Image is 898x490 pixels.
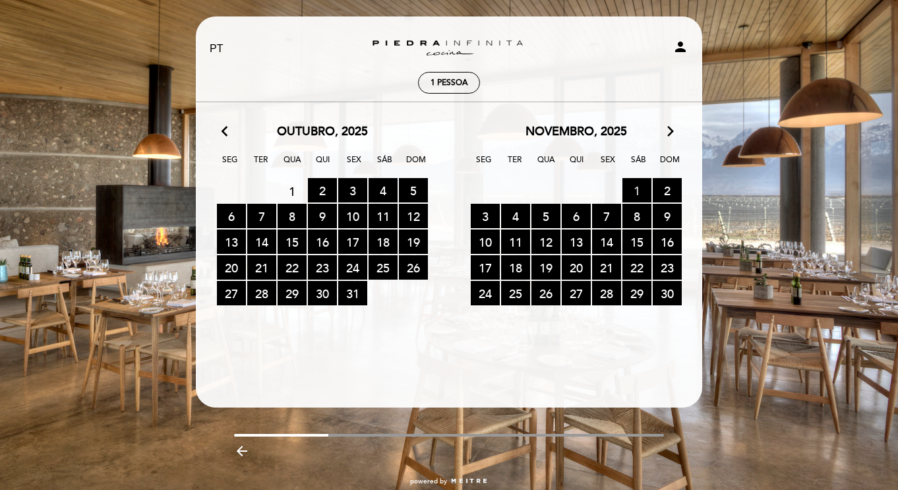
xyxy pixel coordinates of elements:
[403,153,429,177] span: Dom
[592,230,621,254] span: 14
[673,39,688,59] button: person
[217,230,246,254] span: 13
[308,178,337,202] span: 2
[564,153,590,177] span: Qui
[338,204,367,228] span: 10
[338,281,367,305] span: 31
[369,204,398,228] span: 11
[217,204,246,228] span: 6
[592,255,621,280] span: 21
[217,255,246,280] span: 20
[595,153,621,177] span: Sex
[247,230,276,254] span: 14
[341,153,367,177] span: Sex
[653,230,682,254] span: 16
[372,153,398,177] span: Sáb
[657,153,683,177] span: Dom
[531,230,560,254] span: 12
[247,204,276,228] span: 7
[562,281,591,305] span: 27
[562,230,591,254] span: 13
[501,204,530,228] span: 4
[369,255,398,280] span: 25
[622,255,651,280] span: 22
[471,204,500,228] span: 3
[399,178,428,202] span: 5
[338,230,367,254] span: 17
[622,178,651,202] span: 1
[502,153,528,177] span: Ter
[308,230,337,254] span: 16
[399,204,428,228] span: 12
[592,281,621,305] span: 28
[431,78,467,88] span: 1 pessoa
[410,477,488,486] a: powered by
[308,204,337,228] span: 9
[653,178,682,202] span: 2
[338,178,367,202] span: 3
[399,255,428,280] span: 26
[278,230,307,254] span: 15
[622,230,651,254] span: 15
[338,255,367,280] span: 24
[450,478,488,485] img: MEITRE
[278,179,307,203] span: 1
[277,123,368,140] span: outubro, 2025
[308,281,337,305] span: 30
[531,204,560,228] span: 5
[234,443,250,459] i: arrow_backward
[653,281,682,305] span: 30
[310,153,336,177] span: Qui
[533,153,559,177] span: Qua
[471,230,500,254] span: 10
[471,153,497,177] span: Seg
[626,153,652,177] span: Sáb
[622,281,651,305] span: 29
[399,230,428,254] span: 19
[247,281,276,305] span: 28
[471,255,500,280] span: 17
[247,255,276,280] span: 21
[278,255,307,280] span: 22
[622,204,651,228] span: 8
[501,255,530,280] span: 18
[531,255,560,280] span: 19
[653,204,682,228] span: 9
[278,204,307,228] span: 8
[278,281,307,305] span: 29
[367,31,531,67] a: Zuccardi [GEOGRAPHIC_DATA] - Restaurant [GEOGRAPHIC_DATA]
[279,153,305,177] span: Qua
[308,255,337,280] span: 23
[592,204,621,228] span: 7
[501,230,530,254] span: 11
[562,204,591,228] span: 6
[531,281,560,305] span: 26
[217,281,246,305] span: 27
[369,178,398,202] span: 4
[217,153,243,177] span: Seg
[369,230,398,254] span: 18
[248,153,274,177] span: Ter
[525,123,627,140] span: novembro, 2025
[665,123,676,140] i: arrow_forward_ios
[653,255,682,280] span: 23
[501,281,530,305] span: 25
[562,255,591,280] span: 20
[410,477,447,486] span: powered by
[222,123,233,140] i: arrow_back_ios
[673,39,688,55] i: person
[471,281,500,305] span: 24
